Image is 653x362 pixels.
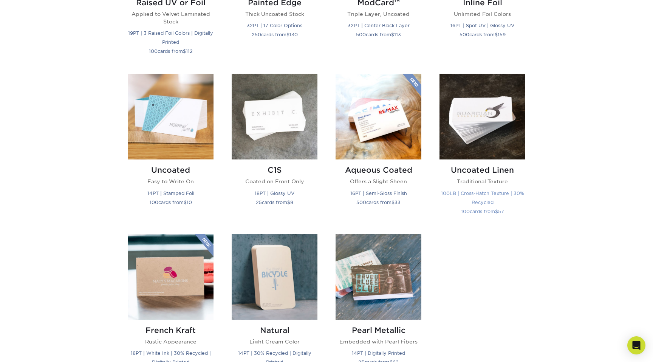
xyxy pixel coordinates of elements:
[252,32,261,37] span: 250
[356,200,366,205] span: 500
[495,209,498,214] span: $
[352,350,405,356] small: 14PT | Digitally Printed
[495,32,498,37] span: $
[128,166,214,175] h2: Uncoated
[439,178,525,185] p: Traditional Texture
[439,166,525,175] h2: Uncoated Linen
[348,23,410,28] small: 32PT | Center Black Layer
[290,200,293,205] span: 9
[439,10,525,18] p: Unlimited Foil Colors
[439,74,525,159] img: Uncoated Linen Business Cards
[232,74,317,159] img: C1S Business Cards
[187,200,192,205] span: 10
[252,32,298,37] small: cards from
[128,30,213,45] small: 19PT | 3 Raised Foil Colors | Digitally Printed
[498,209,504,214] span: 57
[128,338,214,345] p: Rustic Appearance
[150,200,158,205] span: 100
[128,234,214,320] img: French Kraft Business Cards
[394,32,401,37] span: 113
[498,32,506,37] span: 159
[336,326,421,335] h2: Pearl Metallic
[439,74,525,224] a: Uncoated Linen Business Cards Uncoated Linen Traditional Texture 100LB | Cross-Hatch Texture | 30...
[128,74,214,224] a: Uncoated Business Cards Uncoated Easy to Write On 14PT | Stamped Foil 100cards from$10
[627,336,645,354] div: Open Intercom Messenger
[232,74,317,224] a: C1S Business Cards C1S Coated on Front Only 18PT | Glossy UV 25cards from$9
[336,178,421,185] p: Offers a Slight Sheen
[128,178,214,185] p: Easy to Write On
[450,23,514,28] small: 16PT | Spot UV | Glossy UV
[232,326,317,335] h2: Natural
[336,234,421,320] img: Pearl Metallic Business Cards
[336,338,421,345] p: Embedded with Pearl Fibers
[247,23,302,28] small: 32PT | 17 Color Options
[128,10,214,26] p: Applied to Velvet Laminated Stock
[128,74,214,159] img: Uncoated Business Cards
[336,74,421,224] a: Aqueous Coated Business Cards Aqueous Coated Offers a Slight Sheen 16PT | Semi-Gloss Finish 500ca...
[147,190,194,196] small: 14PT | Stamped Foil
[356,200,401,205] small: cards from
[128,326,214,335] h2: French Kraft
[350,190,407,196] small: 16PT | Semi-Gloss Finish
[336,74,421,159] img: Aqueous Coated Business Cards
[395,200,401,205] span: 33
[256,200,262,205] span: 25
[286,32,289,37] span: $
[183,48,186,54] span: $
[391,32,394,37] span: $
[460,32,469,37] span: 500
[356,32,401,37] small: cards from
[232,234,317,320] img: Natural Business Cards
[391,200,395,205] span: $
[232,10,317,18] p: Thick Uncoated Stock
[195,234,214,257] img: New Product
[255,190,294,196] small: 18PT | Glossy UV
[256,200,293,205] small: cards from
[289,32,298,37] span: 130
[150,200,192,205] small: cards from
[149,48,158,54] span: 100
[460,32,506,37] small: cards from
[232,178,317,185] p: Coated on Front Only
[184,200,187,205] span: $
[336,10,421,18] p: Triple Layer, Uncoated
[461,209,470,214] span: 100
[149,48,193,54] small: cards from
[287,200,290,205] span: $
[232,338,317,345] p: Light Cream Color
[402,74,421,96] img: New Product
[441,190,524,205] small: 100LB | Cross-Hatch Texture | 30% Recycled
[232,166,317,175] h2: C1S
[356,32,366,37] span: 500
[186,48,193,54] span: 112
[336,166,421,175] h2: Aqueous Coated
[461,209,504,214] small: cards from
